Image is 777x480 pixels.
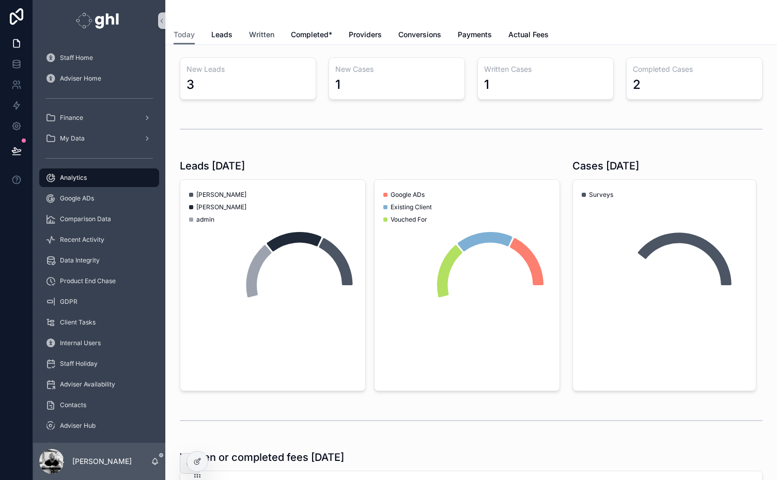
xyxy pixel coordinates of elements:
span: Product End Chase [60,277,116,285]
span: Data Integrity [60,256,100,265]
div: 3 [187,76,194,93]
h3: Written Cases [484,64,607,74]
a: Actual Fees [508,25,549,46]
span: Finance [60,114,83,122]
a: Providers [349,25,382,46]
span: Adviser Hub [60,422,96,430]
span: [PERSON_NAME] [196,191,246,199]
a: Completed* [291,25,332,46]
span: Payments [458,29,492,40]
a: Data Integrity [39,251,159,270]
a: My Data [39,129,159,148]
div: 1 [484,76,489,93]
span: Comparison Data [60,215,111,223]
a: Staff Home [39,49,159,67]
a: Adviser Hub [39,416,159,435]
a: Analytics [39,168,159,187]
img: App logo [76,12,122,29]
a: Google ADs [39,189,159,208]
div: 2 [633,76,641,93]
span: GDPR [60,298,77,306]
span: Leads [211,29,232,40]
h3: New Leads [187,64,309,74]
a: Adviser Availability [39,375,159,394]
span: Vouched For [391,215,427,224]
h1: Written or completed fees [DATE] [180,450,344,464]
span: [PERSON_NAME] [196,203,246,211]
div: chart [187,186,359,384]
span: Adviser Home [60,74,101,83]
span: Written [249,29,274,40]
span: Google ADs [391,191,425,199]
span: Meet The Team [60,442,106,451]
a: Conversions [398,25,441,46]
span: Contacts [60,401,86,409]
div: 1 [335,76,340,93]
a: Leads [211,25,232,46]
a: Client Tasks [39,313,159,332]
span: My Data [60,134,85,143]
a: Product End Chase [39,272,159,290]
span: Client Tasks [60,318,96,327]
span: Today [174,29,195,40]
span: Analytics [60,174,87,182]
h3: Completed Cases [633,64,756,74]
a: GDPR [39,292,159,311]
a: Written [249,25,274,46]
span: Internal Users [60,339,101,347]
a: Internal Users [39,334,159,352]
a: Staff Holiday [39,354,159,373]
p: [PERSON_NAME] [72,456,132,467]
span: Actual Fees [508,29,549,40]
span: Existing Client [391,203,432,211]
span: Surveys [589,191,613,199]
a: Adviser Home [39,69,159,88]
a: Comparison Data [39,210,159,228]
span: Completed* [291,29,332,40]
a: Recent Activity [39,230,159,249]
span: Adviser Availability [60,380,115,389]
span: Conversions [398,29,441,40]
div: chart [579,186,750,384]
h1: Cases [DATE] [572,159,639,173]
h3: New Cases [335,64,458,74]
span: admin [196,215,214,224]
span: Providers [349,29,382,40]
span: Staff Home [60,54,93,62]
span: Recent Activity [60,236,104,244]
span: Staff Holiday [60,360,98,368]
span: Google ADs [60,194,94,203]
a: Meet The Team [39,437,159,456]
div: chart [381,186,553,384]
a: Payments [458,25,492,46]
a: Finance [39,109,159,127]
a: Today [174,25,195,45]
h1: Leads [DATE] [180,159,245,173]
div: scrollable content [33,41,165,443]
a: Contacts [39,396,159,414]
